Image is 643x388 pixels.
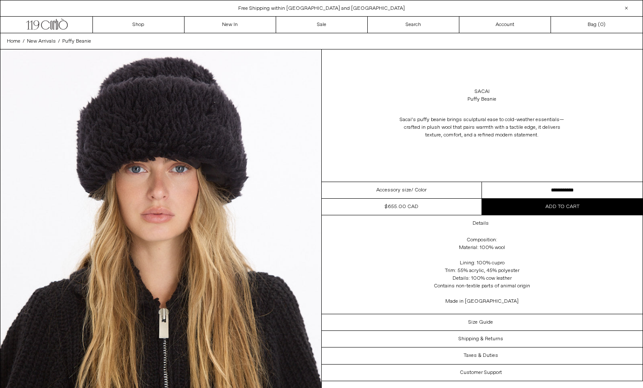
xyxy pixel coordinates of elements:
[551,17,643,33] a: Bag ()
[93,17,185,33] a: Shop
[7,38,20,45] a: Home
[411,186,427,194] span: / Color
[368,17,459,33] a: Search
[464,353,498,359] h3: Taxes & Duties
[276,17,368,33] a: Sale
[238,5,405,12] a: Free Shipping within [GEOGRAPHIC_DATA] and [GEOGRAPHIC_DATA]
[459,17,551,33] a: Account
[397,112,567,143] p: Sacai’s puffy beanie brings sculptural ease to cold-weather essentials—crafted in plush wool that...
[23,38,25,45] span: /
[185,17,276,33] a: New In
[475,88,490,96] a: Sacai
[397,232,567,314] div: Composition: Material: 100% wool Lining: 100% cupro Trim: 55% acrylic, 45% polyester Details: 100...
[482,199,643,215] button: Add to cart
[600,21,603,28] span: 0
[600,21,606,29] span: )
[468,319,493,325] h3: Size Guide
[27,38,56,45] a: New Arrivals
[58,38,60,45] span: /
[376,186,411,194] span: Accessory size
[467,96,496,103] div: Puffy Beanie
[545,203,580,210] span: Add to cart
[473,220,489,226] h3: Details
[385,203,418,211] div: $655.00 CAD
[62,38,91,45] a: Puffy Beanie
[460,370,502,376] h3: Customer Support
[458,336,503,342] h3: Shipping & Returns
